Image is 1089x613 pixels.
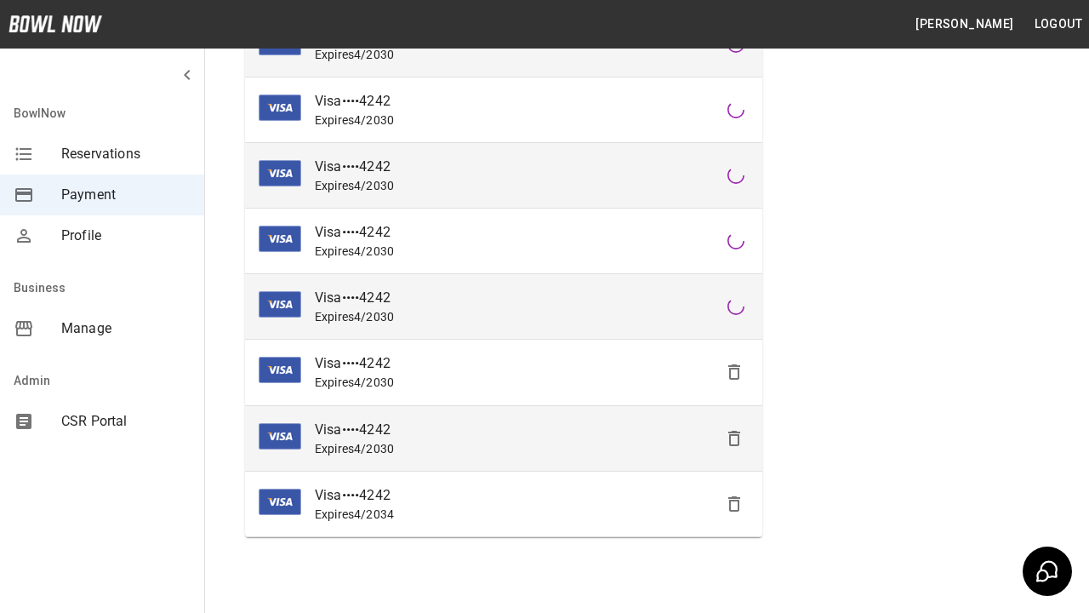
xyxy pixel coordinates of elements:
[315,243,595,260] p: Expires 4 / 2030
[315,374,595,391] p: Expires 4 / 2030
[315,440,595,457] p: Expires 4 / 2030
[9,15,102,32] img: logo
[315,91,595,112] p: Visa •••• 4242
[315,157,595,177] p: Visa •••• 4242
[315,420,595,440] p: Visa •••• 4242
[720,424,749,453] button: Delete
[259,357,301,383] img: card
[315,288,595,308] p: Visa •••• 4242
[315,177,595,194] p: Expires 4 / 2030
[315,485,595,506] p: Visa •••• 4242
[259,160,301,186] img: card
[61,226,191,246] span: Profile
[720,490,749,518] button: Delete
[315,112,595,129] p: Expires 4 / 2030
[315,506,595,523] p: Expires 4 / 2034
[720,358,749,387] button: Delete
[315,353,595,374] p: Visa •••• 4242
[259,95,301,121] img: card
[259,489,301,515] img: card
[61,411,191,432] span: CSR Portal
[315,222,595,243] p: Visa •••• 4242
[259,291,301,318] img: card
[315,46,595,63] p: Expires 4 / 2030
[259,226,301,252] img: card
[61,318,191,339] span: Manage
[61,144,191,164] span: Reservations
[1028,9,1089,40] button: Logout
[315,308,595,325] p: Expires 4 / 2030
[61,185,191,205] span: Payment
[909,9,1020,40] button: [PERSON_NAME]
[259,423,301,450] img: card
